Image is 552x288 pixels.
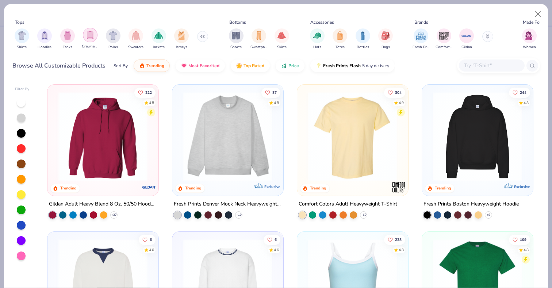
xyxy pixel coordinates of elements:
[176,45,187,50] span: Jerseys
[152,28,166,50] button: filter button
[181,63,187,69] img: most_fav.gif
[436,28,452,50] div: filter for Comfort Colors
[523,19,541,26] div: Made For
[264,184,280,189] span: Exclusive
[38,45,51,50] span: Hoodies
[400,92,497,181] img: e55d29c3-c55d-459c-bfd9-9b1c499ab3c6
[15,87,30,92] div: Filter By
[272,91,277,94] span: 87
[128,28,143,50] button: filter button
[188,63,219,69] span: Most Favorited
[310,28,325,50] button: filter button
[313,45,321,50] span: Hats
[357,45,369,50] span: Bottles
[438,30,449,41] img: Comfort Colors Image
[154,31,163,40] img: Jackets Image
[229,19,246,26] div: Bottoms
[276,59,304,72] button: Price
[12,61,106,70] div: Browse All Customizable Products
[423,200,519,209] div: Fresh Prints Boston Heavyweight Hoodie
[459,28,474,50] div: filter for Gildan
[250,28,267,50] div: filter for Sweatpants
[37,28,52,50] button: filter button
[378,28,393,50] button: filter button
[82,28,99,50] button: filter button
[230,45,242,50] span: Shorts
[128,45,143,50] span: Sweaters
[413,28,429,50] button: filter button
[514,184,529,189] span: Exclusive
[356,28,370,50] button: filter button
[415,30,426,41] img: Fresh Prints Image
[336,31,344,40] img: Totes Image
[55,92,151,181] img: 01756b78-01f6-4cc6-8d8a-3c30c1a0c8ac
[399,100,404,105] div: 4.9
[275,28,289,50] div: filter for Skirts
[520,238,526,241] span: 109
[15,28,29,50] div: filter for Shirts
[114,62,128,69] div: Sort By
[463,61,520,70] input: Try "T-Shirt"
[142,180,156,195] img: Gildan logo
[174,28,189,50] div: filter for Jerseys
[150,238,152,241] span: 6
[509,87,530,97] button: Like
[323,63,361,69] span: Fresh Prints Flash
[106,28,120,50] button: filter button
[531,7,545,21] button: Close
[250,28,267,50] button: filter button
[139,63,145,69] img: trending.gif
[108,45,118,50] span: Polos
[60,28,75,50] button: filter button
[255,31,263,40] img: Sweatpants Image
[250,45,267,50] span: Sweatpants
[37,28,52,50] div: filter for Hoodies
[413,28,429,50] div: filter for Fresh Prints
[277,45,287,50] span: Skirts
[524,100,529,105] div: 4.8
[336,45,345,50] span: Totes
[135,87,156,97] button: Like
[395,91,402,94] span: 304
[277,31,286,40] img: Skirts Image
[313,31,321,40] img: Hats Image
[522,28,537,50] button: filter button
[149,100,154,105] div: 4.8
[146,91,152,94] span: 222
[15,19,24,26] div: Tops
[275,238,277,241] span: 6
[146,63,164,69] span: Trending
[63,45,72,50] span: Tanks
[174,200,282,209] div: Fresh Prints Denver Mock Neck Heavyweight Sweatshirt
[261,87,280,97] button: Like
[361,213,366,217] span: + 60
[356,28,370,50] div: filter for Bottles
[111,213,117,217] span: + 37
[316,63,322,69] img: flash.gif
[382,31,390,40] img: Bags Image
[41,31,49,40] img: Hoodies Image
[82,44,99,49] span: Crewnecks
[461,30,472,41] img: Gildan Image
[413,45,429,50] span: Fresh Prints
[299,200,397,209] div: Comfort Colors Adult Heavyweight T-Shirt
[524,247,529,253] div: 4.8
[522,28,537,50] div: filter for Women
[525,31,534,40] img: Women Image
[264,234,280,245] button: Like
[362,62,389,70] span: 5 day delivery
[395,238,402,241] span: 238
[139,234,156,245] button: Like
[176,59,225,72] button: Most Favorited
[414,19,428,26] div: Brands
[436,45,452,50] span: Comfort Colors
[15,28,29,50] button: filter button
[399,247,404,253] div: 4.8
[461,45,472,50] span: Gildan
[333,28,347,50] button: filter button
[520,91,526,94] span: 244
[153,45,165,50] span: Jackets
[244,63,264,69] span: Top Rated
[17,45,27,50] span: Shirts
[382,45,390,50] span: Bags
